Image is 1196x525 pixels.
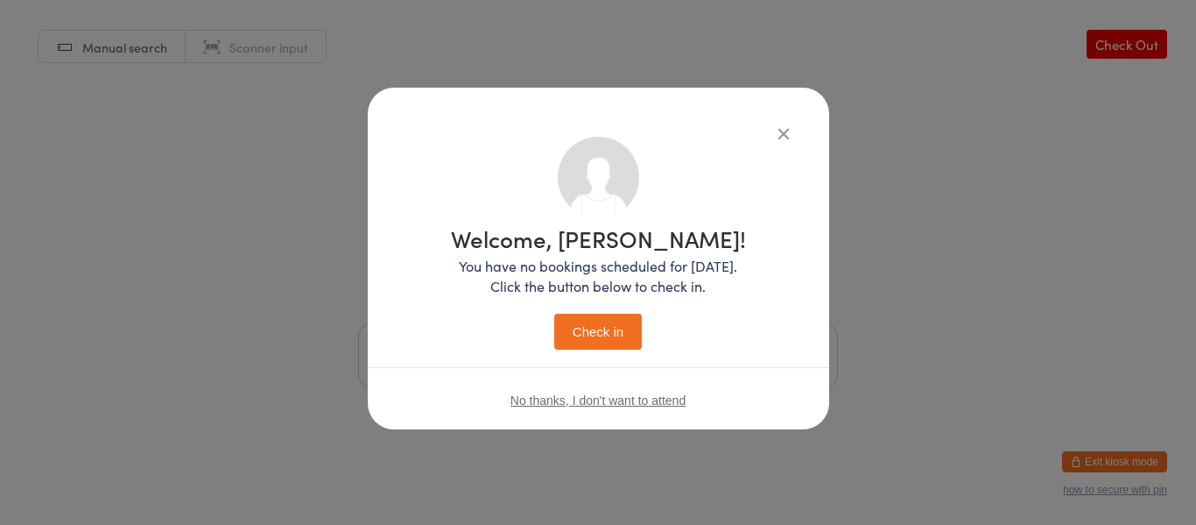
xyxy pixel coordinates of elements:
[554,314,642,350] button: Check in
[558,137,639,218] img: no_photo.png
[510,394,686,408] button: No thanks, I don't want to attend
[451,227,746,250] h1: Welcome, [PERSON_NAME]!
[451,256,746,296] p: You have no bookings scheduled for [DATE]. Click the button below to check in.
